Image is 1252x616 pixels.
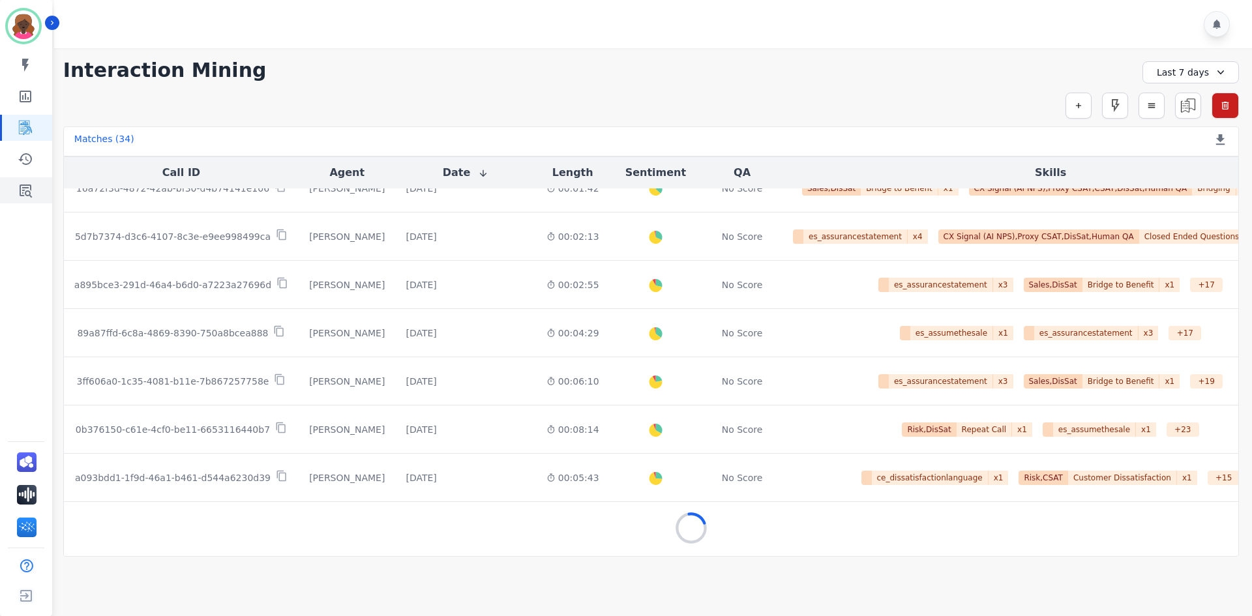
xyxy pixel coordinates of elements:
[1208,471,1240,485] div: + 15
[803,229,908,244] span: es_assurancestatement
[734,165,751,181] button: QA
[8,10,39,42] img: Bordered avatar
[443,165,489,181] button: Date
[938,229,1139,244] span: CX Signal (AI NPS),Proxy CSAT,DisSat,Human QA
[993,374,1013,389] span: x 3
[329,165,365,181] button: Agent
[1167,422,1199,437] div: + 23
[957,422,1012,437] span: Repeat Call
[1034,326,1139,340] span: es_assurancestatement
[74,132,134,151] div: Matches ( 34 )
[722,375,763,388] div: No Score
[989,471,1009,485] span: x 1
[406,471,436,484] div: [DATE]
[993,278,1013,292] span: x 3
[546,375,599,388] div: 00:06:10
[546,471,599,484] div: 00:05:43
[406,375,436,388] div: [DATE]
[546,423,599,436] div: 00:08:14
[908,229,928,244] span: x 4
[993,326,1013,340] span: x 1
[74,278,271,291] p: a895bce3-291d-46a4-b6d0-a7223a27696d
[546,230,599,243] div: 00:02:13
[406,230,436,243] div: [DATE]
[1190,278,1223,292] div: + 17
[1024,374,1082,389] span: Sales,DisSat
[722,471,763,484] div: No Score
[309,471,385,484] div: [PERSON_NAME]
[1012,422,1032,437] span: x 1
[406,327,436,340] div: [DATE]
[1159,374,1180,389] span: x 1
[1142,61,1239,83] div: Last 7 days
[1024,278,1082,292] span: Sales,DisSat
[1139,229,1245,244] span: Closed Ended Questions
[910,326,993,340] span: es_assumethesale
[1019,471,1068,485] span: Risk,CSAT
[76,423,270,436] p: 0b376150-c61e-4cf0-be11-6653116440b7
[1139,326,1159,340] span: x 3
[722,423,763,436] div: No Score
[625,165,686,181] button: Sentiment
[77,375,269,388] p: 3ff606a0-1c35-4081-b11e-7b867257758e
[1169,326,1201,340] div: + 17
[309,327,385,340] div: [PERSON_NAME]
[1035,165,1066,181] button: Skills
[75,471,271,484] p: a093bdd1-1f9d-46a1-b461-d544a6230d39
[552,165,593,181] button: Length
[1082,374,1160,389] span: Bridge to Benefit
[889,374,993,389] span: es_assurancestatement
[63,59,267,82] h1: Interaction Mining
[722,278,763,291] div: No Score
[309,375,385,388] div: [PERSON_NAME]
[1068,471,1177,485] span: Customer Dissatisfaction
[722,230,763,243] div: No Score
[546,327,599,340] div: 00:04:29
[872,471,989,485] span: ce_dissatisfactionlanguage
[1136,422,1156,437] span: x 1
[75,230,271,243] p: 5d7b7374-d3c6-4107-8c3e-e9ee998499ca
[1190,374,1223,389] div: + 19
[406,278,436,291] div: [DATE]
[309,423,385,436] div: [PERSON_NAME]
[1159,278,1180,292] span: x 1
[1082,278,1160,292] span: Bridge to Benefit
[162,165,200,181] button: Call ID
[546,278,599,291] div: 00:02:55
[1177,471,1197,485] span: x 1
[889,278,993,292] span: es_assurancestatement
[722,327,763,340] div: No Score
[309,278,385,291] div: [PERSON_NAME]
[309,230,385,243] div: [PERSON_NAME]
[77,327,268,340] p: 89a87ffd-6c8a-4869-8390-750a8bcea888
[406,423,436,436] div: [DATE]
[902,422,956,437] span: Risk,DisSat
[1053,422,1136,437] span: es_assumethesale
